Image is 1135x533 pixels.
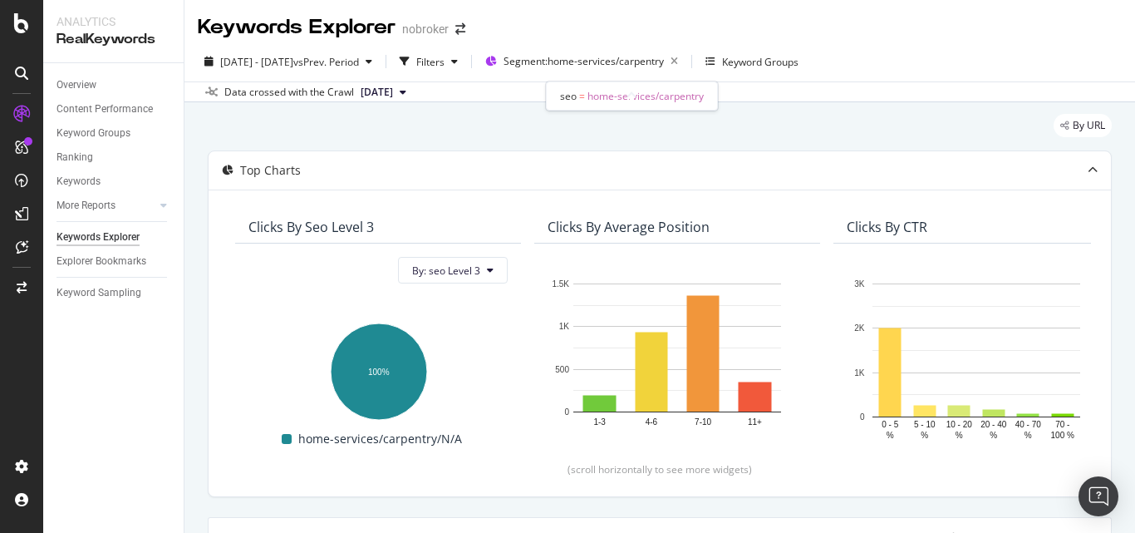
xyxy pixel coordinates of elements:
div: Explorer Bookmarks [57,253,146,270]
text: 2K [854,324,865,333]
svg: A chart. [847,275,1106,442]
span: By URL [1073,121,1105,131]
text: 11+ [748,417,762,427]
a: Keyword Groups [57,125,172,142]
text: 500 [555,365,569,374]
a: Keywords Explorer [57,229,172,246]
div: Content Performance [57,101,153,118]
a: Overview [57,76,172,94]
text: 100 % [1051,431,1074,440]
a: Explorer Bookmarks [57,253,172,270]
button: By: seo Level 3 [398,257,508,284]
div: legacy label [1054,114,1112,137]
text: 3K [854,279,865,289]
span: home-services/carpentry [587,89,704,103]
div: Keywords [57,173,101,190]
text: 10 - 20 [946,420,973,429]
text: % [887,431,894,440]
span: [DATE] - [DATE] [220,55,293,69]
span: 2025 Aug. 4th [361,85,393,100]
div: Clicks By Average Position [548,219,710,235]
text: 1K [559,323,570,332]
div: Filters [416,55,445,69]
text: % [1024,431,1032,440]
text: % [921,431,928,440]
span: By: seo Level 3 [412,264,480,278]
div: Keyword Sampling [57,284,141,302]
svg: A chart. [248,315,508,422]
text: 4-6 [646,417,658,427]
a: More Reports [57,197,155,215]
span: seo [560,89,577,103]
div: Open Intercom Messenger [1078,476,1118,516]
a: Content Performance [57,101,172,118]
a: Keywords [57,173,172,190]
div: (scroll horizontally to see more widgets) [228,462,1091,476]
div: Keyword Groups [57,125,130,142]
button: Filters [393,48,464,75]
button: [DATE] [354,82,413,102]
text: 7-10 [695,417,711,427]
text: 1-3 [593,417,606,427]
text: 1.5K [552,279,569,289]
span: home-services/carpentry/N/A [298,429,462,449]
div: Clicks By seo Level 3 [248,219,374,235]
div: Clicks By CTR [847,219,927,235]
text: 5 - 10 [914,420,936,429]
text: % [956,431,963,440]
span: Segment: home-services/carpentry [504,54,664,68]
a: Ranking [57,149,172,166]
div: More Reports [57,197,115,215]
div: Ranking [57,149,93,166]
div: Overview [57,76,96,94]
text: % [990,431,997,440]
text: 0 [564,407,569,417]
div: Data crossed with the Crawl [224,85,354,100]
div: Analytics [57,13,170,30]
div: nobroker [402,21,449,37]
div: Keyword Groups [722,55,798,69]
text: 1K [854,368,865,378]
text: 100% [368,368,390,377]
span: = [579,89,585,103]
span: vs Prev. Period [293,55,359,69]
div: RealKeywords [57,30,170,49]
svg: A chart. [548,275,807,437]
button: [DATE] - [DATE]vsPrev. Period [198,48,379,75]
div: Keywords Explorer [57,229,140,246]
text: 0 - 5 [882,420,898,429]
div: Top Charts [240,162,301,179]
div: arrow-right-arrow-left [455,23,465,35]
div: Keywords Explorer [198,13,396,42]
button: Keyword Groups [699,48,805,75]
a: Keyword Sampling [57,284,172,302]
text: 0 [860,412,865,422]
text: 40 - 70 [1015,420,1042,429]
text: 70 - [1055,420,1069,429]
button: Segment:home-services/carpentry [479,48,685,75]
text: 20 - 40 [980,420,1007,429]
